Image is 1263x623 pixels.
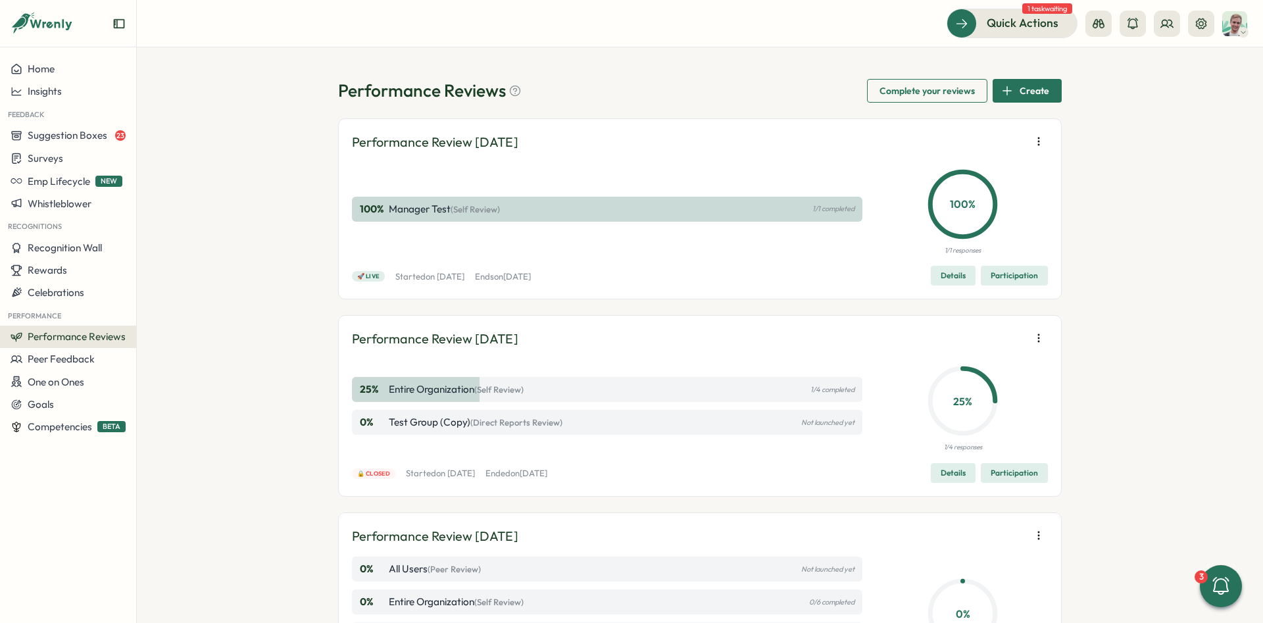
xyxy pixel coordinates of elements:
[474,597,524,607] span: (Self Review)
[360,415,386,430] p: 0 %
[470,417,562,428] span: (Direct Reports Review)
[1195,570,1208,584] div: 3
[352,329,518,349] p: Performance Review [DATE]
[389,562,481,576] p: All Users
[991,266,1038,285] span: Participation
[389,202,500,216] p: Manager Test
[941,464,966,482] span: Details
[931,266,976,286] button: Details
[1022,3,1072,14] span: 1 task waiting
[809,598,854,607] p: 0/6 completed
[395,271,464,283] p: Started on [DATE]
[28,398,54,411] span: Goals
[947,9,1077,37] button: Quick Actions
[406,468,475,480] p: Started on [DATE]
[389,415,562,430] p: Test Group (Copy)
[1020,80,1049,102] span: Create
[1200,565,1242,607] button: 3
[28,62,55,75] span: Home
[801,418,854,427] p: Not launched yet
[357,272,380,281] span: 🚀 Live
[28,197,91,210] span: Whistleblower
[931,196,995,212] p: 100 %
[338,79,522,102] h1: Performance Reviews
[97,421,126,432] span: BETA
[360,382,386,397] p: 25 %
[931,463,976,483] button: Details
[485,468,547,480] p: Ended on [DATE]
[115,130,126,141] span: 23
[981,266,1048,286] button: Participation
[28,420,92,433] span: Competencies
[389,595,524,609] p: Entire Organization
[352,526,518,547] p: Performance Review [DATE]
[357,469,391,478] span: 🔒 Closed
[352,132,518,153] p: Performance Review [DATE]
[360,595,386,609] p: 0 %
[28,129,107,141] span: Suggestion Boxes
[360,202,386,216] p: 100 %
[389,382,524,397] p: Entire Organization
[28,85,62,97] span: Insights
[1222,11,1247,36] img: Matt Brooks
[931,393,995,409] p: 25 %
[28,241,102,254] span: Recognition Wall
[475,271,531,283] p: Ends on [DATE]
[451,204,500,214] span: (Self Review)
[28,286,84,299] span: Celebrations
[95,176,122,187] span: NEW
[428,564,481,574] span: (Peer Review)
[945,245,981,256] p: 1/1 responses
[810,386,854,394] p: 1/4 completed
[812,205,854,213] p: 1/1 completed
[360,562,386,576] p: 0 %
[867,79,987,103] button: Complete your reviews
[801,565,854,574] p: Not launched yet
[981,463,1048,483] button: Participation
[991,464,1038,482] span: Participation
[28,376,84,388] span: One on Ones
[931,605,995,622] p: 0 %
[474,384,524,395] span: (Self Review)
[28,264,67,276] span: Rewards
[944,442,982,453] p: 1/4 responses
[879,80,975,102] span: Complete your reviews
[28,152,63,164] span: Surveys
[993,79,1062,103] button: Create
[987,14,1058,32] span: Quick Actions
[28,353,95,365] span: Peer Feedback
[941,266,966,285] span: Details
[28,175,90,187] span: Emp Lifecycle
[112,17,126,30] button: Expand sidebar
[28,330,126,343] span: Performance Reviews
